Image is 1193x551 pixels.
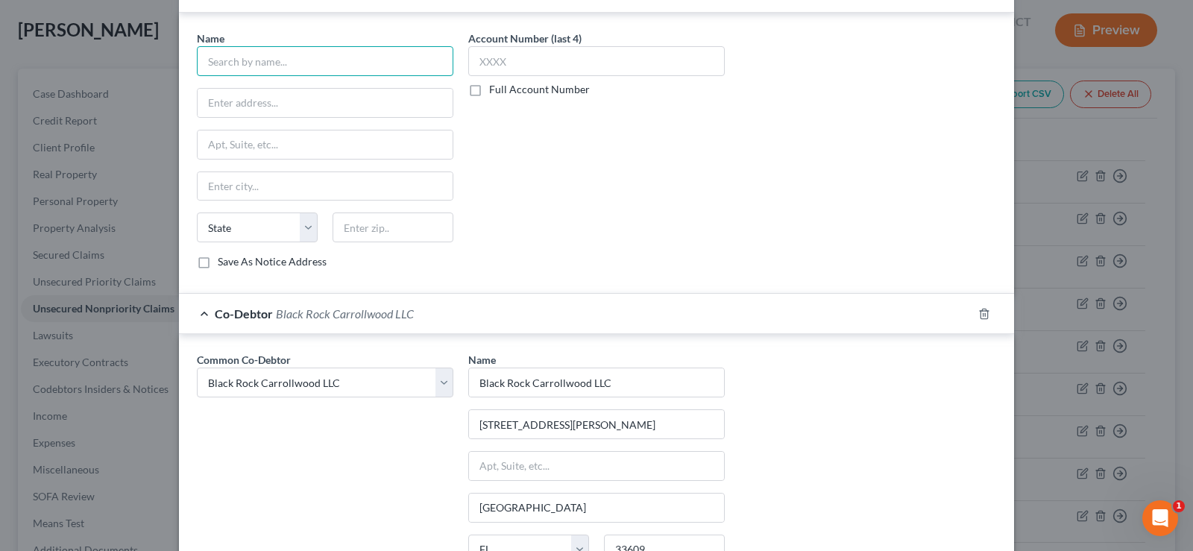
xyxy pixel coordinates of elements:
[469,452,724,480] input: Apt, Suite, etc...
[197,352,291,368] label: Common Co-Debtor
[1173,500,1185,512] span: 1
[469,494,724,522] input: Enter city...
[468,353,496,366] span: Name
[1142,500,1178,536] iframe: Intercom live chat
[469,410,724,438] input: Enter address...
[198,172,453,201] input: Enter city...
[197,32,224,45] span: Name
[197,46,453,76] input: Search by name...
[198,89,453,117] input: Enter address...
[215,306,273,321] span: Co-Debtor
[468,46,725,76] input: XXXX
[333,212,453,242] input: Enter zip..
[469,368,724,397] input: Enter name...
[218,254,327,269] label: Save As Notice Address
[489,82,590,97] label: Full Account Number
[276,306,414,321] span: Black Rock Carrollwood LLC
[468,31,582,46] label: Account Number (last 4)
[198,130,453,159] input: Apt, Suite, etc...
